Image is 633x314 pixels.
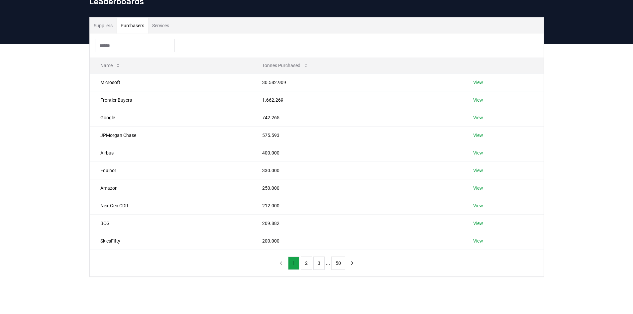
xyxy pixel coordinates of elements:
a: View [473,167,483,174]
td: 330.000 [252,161,463,179]
td: 250.000 [252,179,463,197]
button: 1 [288,257,299,270]
td: 742.265 [252,109,463,126]
td: Amazon [90,179,252,197]
button: 3 [313,257,325,270]
li: ... [326,259,330,267]
td: BCG [90,214,252,232]
a: View [473,132,483,139]
td: NextGen CDR [90,197,252,214]
a: View [473,185,483,191]
td: Frontier Buyers [90,91,252,109]
button: Tonnes Purchased [257,59,314,72]
td: 30.582.909 [252,73,463,91]
a: View [473,79,483,86]
a: View [473,114,483,121]
a: View [473,150,483,156]
button: Name [95,59,126,72]
button: 50 [331,257,345,270]
button: 2 [301,257,312,270]
td: 575.593 [252,126,463,144]
td: 200.000 [252,232,463,250]
button: next page [347,257,358,270]
button: Suppliers [90,18,117,34]
a: View [473,97,483,103]
td: 212.000 [252,197,463,214]
a: View [473,220,483,227]
td: JPMorgan Chase [90,126,252,144]
td: Microsoft [90,73,252,91]
a: View [473,238,483,244]
td: Google [90,109,252,126]
td: 400.000 [252,144,463,161]
td: Airbus [90,144,252,161]
button: Services [148,18,173,34]
button: Purchasers [117,18,148,34]
td: 1.662.269 [252,91,463,109]
a: View [473,202,483,209]
td: 209.882 [252,214,463,232]
td: Equinor [90,161,252,179]
td: SkiesFifty [90,232,252,250]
